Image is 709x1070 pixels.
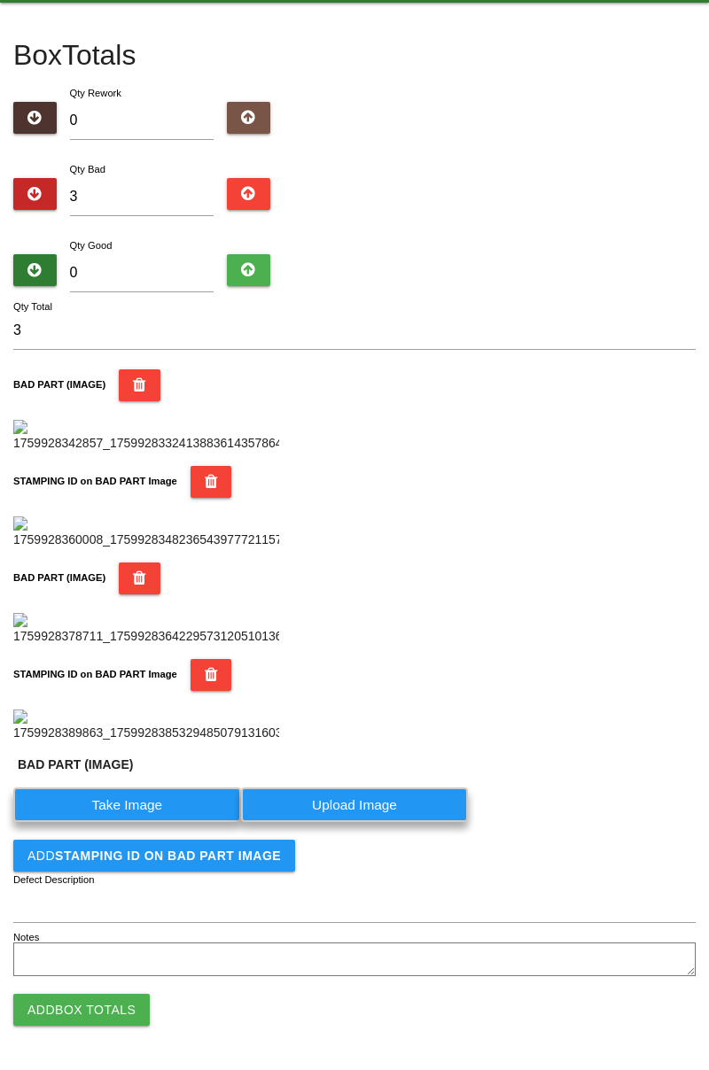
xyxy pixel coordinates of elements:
[70,164,105,174] label: Qty Bad
[70,88,121,98] label: Qty Rework
[13,930,39,945] label: Notes
[55,849,281,863] b: STAMPING ID on BAD PART Image
[13,613,279,646] img: 1759928378711_17599283642295731205101366657020.jpg
[119,369,160,401] button: BAD PART (IMAGE)
[13,709,279,742] img: 1759928389863_17599283853294850791316035086798.jpg
[13,787,241,822] label: Take Image
[13,476,177,486] b: STAMPING ID on BAD PART Image
[70,240,113,251] label: Qty Good
[13,379,105,390] b: BAD PART (IMAGE)
[119,562,160,594] button: BAD PART (IMAGE)
[13,516,279,549] img: 1759928360008_17599283482365439777211575232717.jpg
[191,466,232,498] button: STAMPING ID on BAD PART Image
[13,840,295,872] button: AddSTAMPING ID on BAD PART Image
[13,994,150,1026] button: AddBox Totals
[191,659,232,691] button: STAMPING ID on BAD PART Image
[13,669,177,679] b: STAMPING ID on BAD PART Image
[18,757,133,771] b: BAD PART (IMAGE)
[241,787,469,822] label: Upload Image
[13,872,95,888] label: Defect Description
[13,299,52,314] label: Qty Total
[13,40,696,71] h4: Box Totals
[13,572,105,583] b: BAD PART (IMAGE)
[13,420,279,453] img: 1759928342857_17599283324138836143578648278507.jpg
